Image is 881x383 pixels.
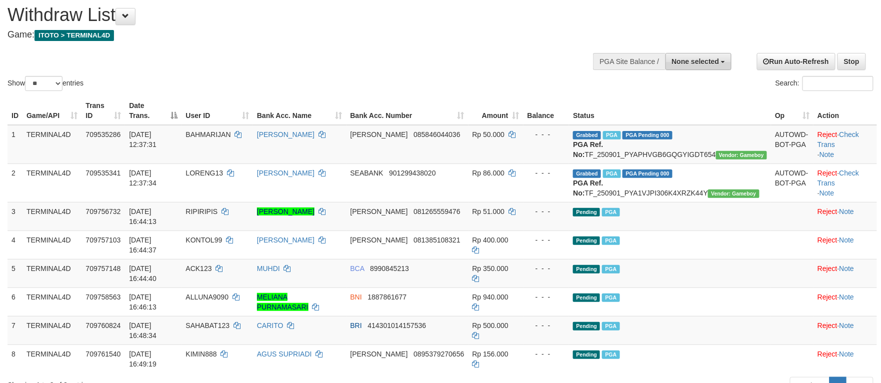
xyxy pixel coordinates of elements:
th: Action [813,96,877,125]
div: - - - [527,129,565,139]
span: Marked by boxmaster [602,236,619,245]
td: 8 [7,344,22,373]
th: Date Trans.: activate to sort column descending [125,96,181,125]
td: 6 [7,287,22,316]
a: MUHDI [257,264,280,272]
span: Vendor URL: https://payment21.1velocity.biz [716,151,767,159]
td: 4 [7,230,22,259]
div: - - - [527,235,565,245]
a: Reject [817,207,837,215]
a: Reject [817,264,837,272]
td: TERMINAL4D [22,125,81,164]
td: 2 [7,163,22,202]
a: [PERSON_NAME] [257,169,314,177]
span: Vendor URL: https://payment21.1velocity.biz [708,189,759,198]
div: - - - [527,320,565,330]
span: LORENG13 [185,169,223,177]
td: TERMINAL4D [22,259,81,287]
a: MELIANA PURNAMASARI [257,293,308,311]
td: TERMINAL4D [22,163,81,202]
span: 709760824 [85,321,120,329]
input: Search: [802,76,873,91]
td: AUTOWD-BOT-PGA [771,163,813,202]
span: Marked by boxmaster [603,131,620,139]
td: · · [813,163,877,202]
th: Trans ID: activate to sort column ascending [81,96,125,125]
span: Rp 350.000 [472,264,508,272]
b: PGA Ref. No: [573,179,603,197]
div: - - - [527,292,565,302]
span: None selected [672,57,719,65]
th: Bank Acc. Name: activate to sort column ascending [253,96,346,125]
td: TF_250901_PYAPHVGB6GQGYIGDT654 [569,125,771,164]
span: Rp 500.000 [472,321,508,329]
a: Reject [817,130,837,138]
td: 1 [7,125,22,164]
span: Marked by boxmaster [602,208,619,216]
a: Note [819,150,834,158]
a: Note [839,264,854,272]
span: Copy 901299438020 to clipboard [389,169,435,177]
span: Pending [573,265,600,273]
td: TF_250901_PYA1VJPI306K4XRZK44Y [569,163,771,202]
span: Copy 0895379270656 to clipboard [413,350,464,358]
a: [PERSON_NAME] [257,207,314,215]
label: Search: [775,76,873,91]
a: Run Auto-Refresh [757,53,835,70]
span: [DATE] 16:49:19 [129,350,156,368]
td: TERMINAL4D [22,230,81,259]
a: Note [839,293,854,301]
th: Bank Acc. Number: activate to sort column ascending [346,96,468,125]
span: Rp 86.000 [472,169,505,177]
span: [PERSON_NAME] [350,130,408,138]
span: KONTOL99 [185,236,222,244]
th: Game/API: activate to sort column ascending [22,96,81,125]
span: [PERSON_NAME] [350,207,408,215]
span: PGA Pending [622,169,672,178]
span: BRI [350,321,362,329]
span: [DATE] 12:37:31 [129,130,156,148]
span: [DATE] 16:44:40 [129,264,156,282]
span: 709757148 [85,264,120,272]
td: TERMINAL4D [22,202,81,230]
a: CARITO [257,321,283,329]
span: BNI [350,293,362,301]
span: 709757103 [85,236,120,244]
a: [PERSON_NAME] [257,130,314,138]
span: Grabbed [573,169,601,178]
span: Marked by boxmaster [602,293,619,302]
span: 709535286 [85,130,120,138]
td: · · [813,125,877,164]
span: Rp 50.000 [472,130,505,138]
span: [DATE] 16:44:13 [129,207,156,225]
div: - - - [527,206,565,216]
a: Reject [817,350,837,358]
a: AGUS SUPRIADI [257,350,312,358]
span: BAHMARIJAN [185,130,230,138]
span: Rp 400.000 [472,236,508,244]
th: Op: activate to sort column ascending [771,96,813,125]
span: ALLUNA9090 [185,293,228,301]
span: SEABANK [350,169,383,177]
span: Pending [573,350,600,359]
span: [DATE] 16:44:37 [129,236,156,254]
h1: Withdraw List [7,5,577,25]
span: 709758563 [85,293,120,301]
span: [DATE] 16:48:34 [129,321,156,339]
td: TERMINAL4D [22,344,81,373]
label: Show entries [7,76,83,91]
td: · [813,287,877,316]
span: [DATE] 16:46:13 [129,293,156,311]
div: - - - [527,168,565,178]
a: Reject [817,321,837,329]
td: · [813,259,877,287]
div: - - - [527,263,565,273]
span: Rp 51.000 [472,207,505,215]
a: Reject [817,169,837,177]
h4: Game: [7,30,577,40]
a: Reject [817,293,837,301]
th: ID [7,96,22,125]
a: Note [839,236,854,244]
td: AUTOWD-BOT-PGA [771,125,813,164]
b: PGA Ref. No: [573,140,603,158]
